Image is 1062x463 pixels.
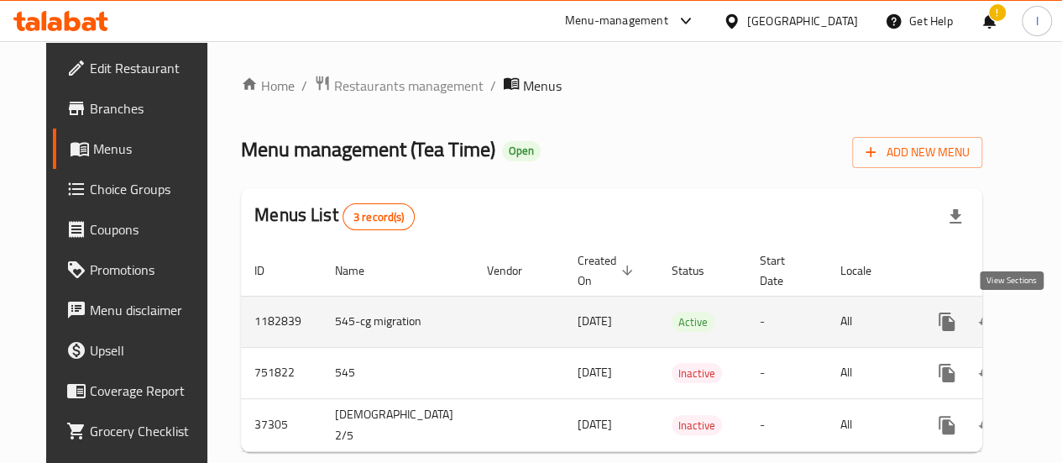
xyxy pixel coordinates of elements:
[927,405,967,445] button: more
[53,250,223,290] a: Promotions
[254,203,415,230] h2: Menus List
[827,398,913,451] td: All
[314,75,484,97] a: Restaurants management
[241,75,982,97] nav: breadcrumb
[927,353,967,393] button: more
[760,250,807,291] span: Start Date
[967,353,1007,393] button: Change Status
[53,129,223,169] a: Menus
[301,76,307,96] li: /
[53,330,223,371] a: Upsell
[523,76,562,96] span: Menus
[90,179,210,199] span: Choice Groups
[241,347,322,398] td: 751822
[53,88,223,129] a: Branches
[487,260,544,281] span: Vendor
[578,250,638,291] span: Created On
[53,371,223,411] a: Coverage Report
[90,219,210,239] span: Coupons
[53,169,223,209] a: Choice Groups
[90,381,210,401] span: Coverage Report
[967,302,1007,342] button: Change Status
[565,11,668,31] div: Menu-management
[343,203,416,230] div: Total records count
[241,76,295,96] a: Home
[322,398,473,451] td: [DEMOGRAPHIC_DATA] 2/5
[322,347,473,398] td: 545
[672,416,722,435] span: Inactive
[343,209,415,225] span: 3 record(s)
[53,209,223,250] a: Coupons
[241,398,322,451] td: 37305
[840,260,893,281] span: Locale
[53,48,223,88] a: Edit Restaurant
[335,260,386,281] span: Name
[53,411,223,451] a: Grocery Checklist
[852,137,982,168] button: Add New Menu
[578,361,612,383] span: [DATE]
[90,421,210,441] span: Grocery Checklist
[672,260,726,281] span: Status
[90,340,210,360] span: Upsell
[322,296,473,347] td: 545-cg migration
[93,139,210,159] span: Menus
[827,296,913,347] td: All
[746,398,827,451] td: -
[90,98,210,118] span: Branches
[90,260,210,280] span: Promotions
[578,310,612,332] span: [DATE]
[502,141,541,161] div: Open
[672,415,722,435] div: Inactive
[502,144,541,158] span: Open
[746,347,827,398] td: -
[241,296,322,347] td: 1182839
[935,197,976,237] div: Export file
[578,413,612,435] span: [DATE]
[927,302,967,342] button: more
[967,405,1007,445] button: Change Status
[747,12,858,30] div: [GEOGRAPHIC_DATA]
[90,300,210,320] span: Menu disclaimer
[672,363,722,383] div: Inactive
[254,260,286,281] span: ID
[866,142,969,163] span: Add New Menu
[1035,12,1038,30] span: I
[672,364,722,383] span: Inactive
[53,290,223,330] a: Menu disclaimer
[746,296,827,347] td: -
[827,347,913,398] td: All
[672,313,714,332] span: Active
[241,130,495,168] span: Menu management ( Tea Time )
[490,76,496,96] li: /
[90,58,210,78] span: Edit Restaurant
[334,76,484,96] span: Restaurants management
